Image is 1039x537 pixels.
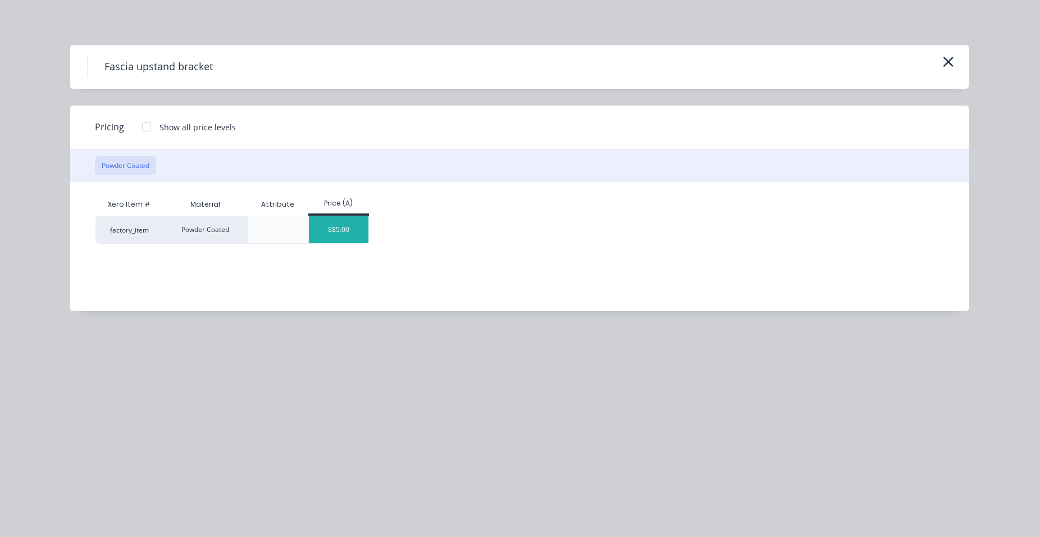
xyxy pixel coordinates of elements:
div: Attribute [252,190,303,219]
button: Powder Coated [95,156,156,175]
div: Powder Coated [163,216,247,244]
div: Price (A) [308,198,370,208]
span: Pricing [95,120,124,134]
div: factory_item [95,216,163,244]
div: Material [163,193,247,216]
div: Show all price levels [160,121,236,133]
h4: Fascia upstand bracket [87,56,230,78]
div: $85.00 [309,216,369,243]
div: Xero Item # [95,193,163,216]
